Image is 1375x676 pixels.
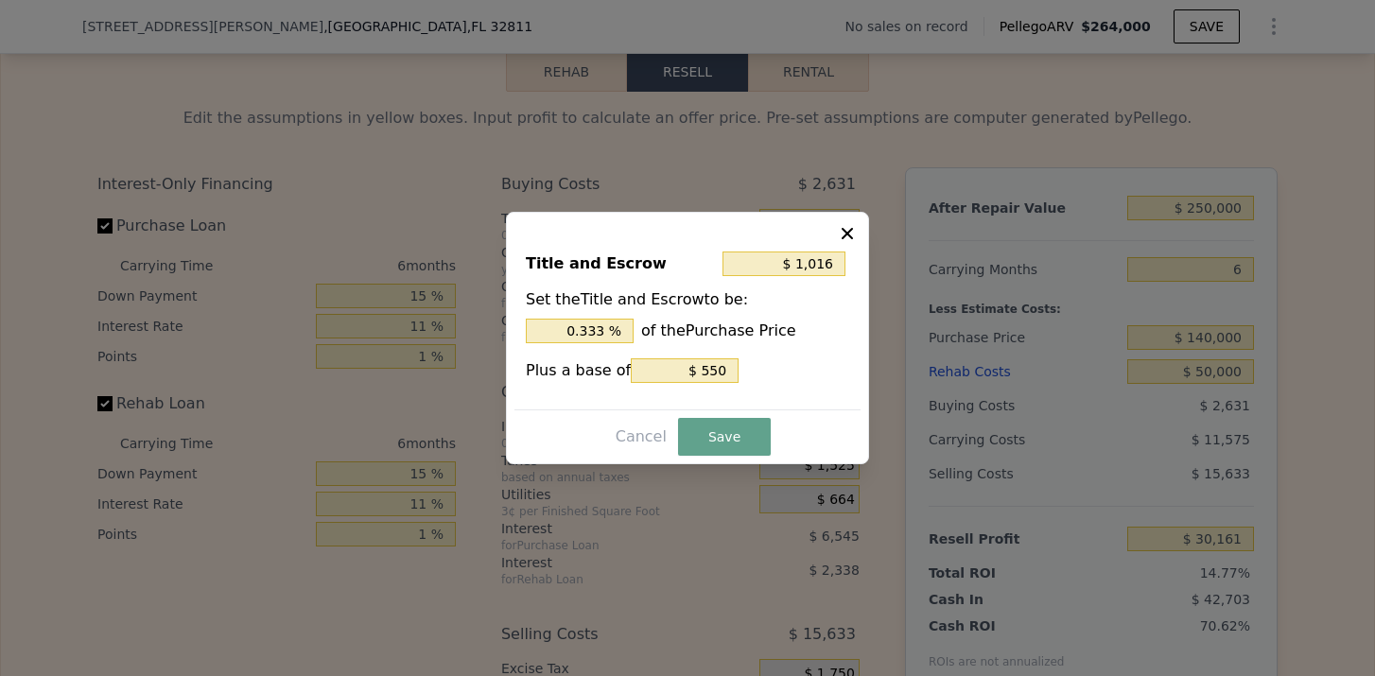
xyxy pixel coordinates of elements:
button: Save [678,418,771,456]
div: Set the Title and Escrow to be: [526,288,849,343]
span: Plus a base of [526,361,631,379]
div: Title and Escrow [526,247,715,281]
button: Cancel [608,422,674,452]
div: of the Purchase Price [526,319,849,343]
